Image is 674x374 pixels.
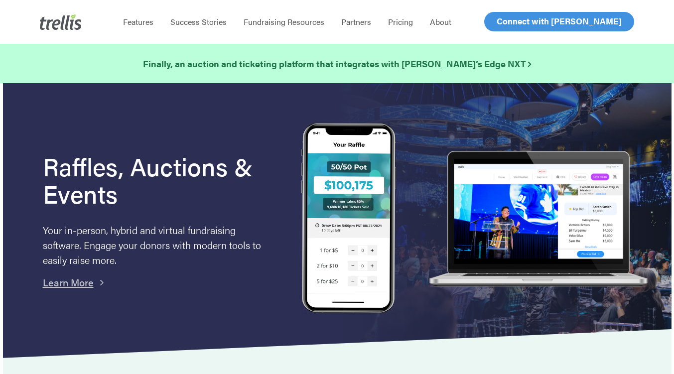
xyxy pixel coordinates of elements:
[43,275,94,289] a: Learn More
[235,17,333,27] a: Fundraising Resources
[40,14,82,30] img: Trellis
[43,152,274,207] h1: Raffles, Auctions & Events
[301,123,396,316] img: Trellis Raffles, Auctions and Event Fundraising
[43,223,274,267] p: Your in-person, hybrid and virtual fundraising software. Engage your donors with modern tools to ...
[421,17,460,27] a: About
[497,15,622,27] span: Connect with [PERSON_NAME]
[115,17,162,27] a: Features
[333,17,380,27] a: Partners
[424,151,651,288] img: rafflelaptop_mac_optim.png
[244,16,324,27] span: Fundraising Resources
[341,16,371,27] span: Partners
[388,16,413,27] span: Pricing
[143,57,531,70] strong: Finally, an auction and ticketing platform that integrates with [PERSON_NAME]’s Edge NXT
[143,57,531,71] a: Finally, an auction and ticketing platform that integrates with [PERSON_NAME]’s Edge NXT
[380,17,421,27] a: Pricing
[162,17,235,27] a: Success Stories
[484,12,634,31] a: Connect with [PERSON_NAME]
[123,16,153,27] span: Features
[430,16,451,27] span: About
[170,16,227,27] span: Success Stories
